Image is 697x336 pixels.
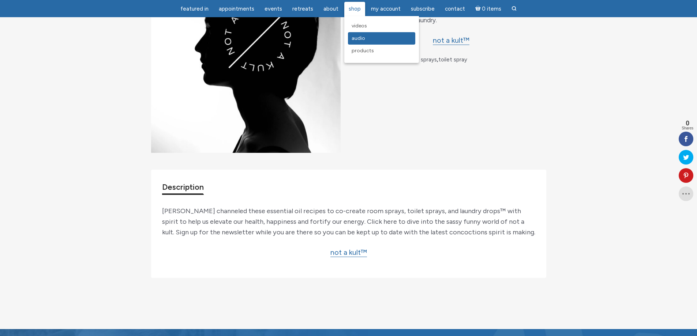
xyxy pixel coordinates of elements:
span: Appointments [219,5,254,12]
span: Events [265,5,282,12]
span: Retreats [292,5,313,12]
a: Events [260,2,286,16]
a: Subscribe [406,2,439,16]
a: Products [348,45,415,57]
a: About [319,2,343,16]
a: featured in [176,2,213,16]
span: Products [352,48,374,54]
a: Contact [441,2,469,16]
a: Audio [348,32,415,45]
p: [PERSON_NAME] channeled these essential oil recipes to co-create room sprays, toilet sprays, and ... [162,206,535,238]
span: Videos [352,23,367,29]
i: Cart [475,5,482,12]
a: not a kult™ [330,248,367,257]
a: Description [162,181,204,193]
span: Tags: , , [356,55,546,64]
a: Videos [348,20,415,32]
a: Cart0 items [471,1,506,16]
span: featured in [180,5,209,12]
span: About [323,5,338,12]
a: Shop [344,2,365,16]
a: toilet spray [438,56,467,63]
span: 0 items [482,6,501,12]
span: Shares [682,127,693,130]
a: My Account [367,2,405,16]
span: Contact [445,5,465,12]
span: My Account [371,5,401,12]
a: room sprays [406,56,437,63]
span: Subscribe [411,5,435,12]
span: Audio [352,35,365,41]
a: Appointments [214,2,259,16]
span: 0 [682,120,693,127]
span: Shop [349,5,361,12]
a: Retreats [288,2,318,16]
a: not a kult™ [433,36,469,45]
